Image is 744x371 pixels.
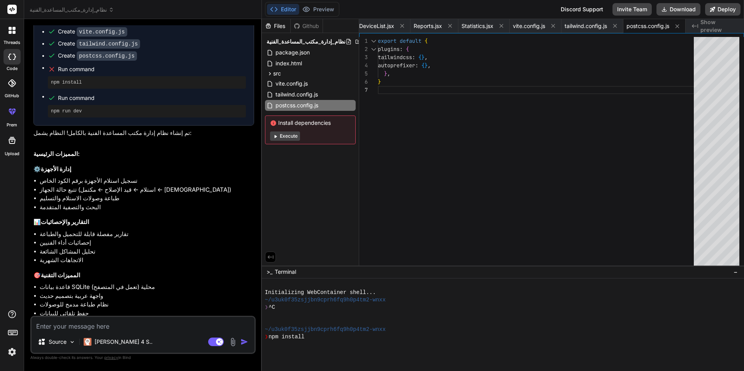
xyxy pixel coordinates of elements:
span: postcss.config.js [275,101,319,110]
span: Install dependencies [270,119,351,127]
span: default [400,37,421,44]
img: settings [5,345,19,359]
div: Create [58,52,137,60]
span: { [418,54,421,61]
code: postcss.config.js [77,51,137,61]
li: طباعة وصولات الاستلام والتسليم [40,194,254,203]
li: تسجيل استلام الأجهزة برقم الكود الخاص [40,177,254,185]
div: 3 [359,53,368,61]
li: إحصائيات أداء الفنيين [40,238,254,247]
button: Deploy [705,3,740,16]
span: , [425,54,428,61]
div: 7 [359,86,368,94]
div: 1 [359,37,368,45]
span: package.json [275,48,311,57]
span: plugins [378,45,400,52]
span: } [421,54,425,61]
span: : [412,54,415,61]
img: icon [240,338,248,346]
button: − [732,266,739,278]
img: attachment [228,338,237,346]
span: DeviceList.jsx [359,22,394,30]
li: تحليل المشاكل الشائعة [40,247,254,256]
pre: npm install [51,79,243,86]
code: tailwind.config.js [77,39,140,49]
div: 5 [359,70,368,78]
span: Initializing WebContainer shell... [265,289,376,296]
h3: 📊 [33,218,254,227]
p: Source [49,338,67,346]
span: ~/u3uk0f35zsjjbn9cprh6fq9h0p4tm2-wnxx [265,326,386,333]
span: Statistics.jsx [461,22,493,30]
label: code [7,65,18,72]
p: [PERSON_NAME] 4 S.. [95,338,153,346]
label: Upload [5,150,19,157]
li: واجهة عربية بتصميم حديث [40,292,254,301]
strong: إدارة الأجهزة [41,165,71,173]
li: الاتجاهات الشهرية [40,256,254,265]
button: Invite Team [612,3,652,16]
span: ❯ [265,333,269,341]
span: vite.config.js [275,79,309,88]
span: Show preview [700,18,738,34]
li: نظام طباعة مدمج للوصولات [40,300,254,309]
li: حفظ تلقائي للبيانات [40,309,254,318]
span: } [378,78,381,85]
div: Create [58,28,127,36]
button: Editor [267,4,299,15]
li: البحث والتصفية المتقدمة [40,203,254,212]
div: Files [262,22,290,30]
span: Terminal [275,268,296,276]
div: Github [291,22,323,30]
div: Discord Support [556,3,608,16]
img: Claude 4 Sonnet [84,338,91,346]
span: ^C [268,304,275,311]
label: prem [7,122,17,128]
span: tailwind.config.js [275,90,319,99]
span: Run command [58,65,246,73]
div: Click to collapse the range. [368,45,379,53]
label: threads [4,39,20,46]
span: : [400,45,403,52]
img: Pick Models [69,339,75,345]
span: , [428,62,431,69]
span: src [273,70,281,77]
div: 4 [359,61,368,70]
span: >_ [267,268,272,276]
h2: المميزات الرئيسية: [33,150,254,159]
h3: 🎯 [33,271,254,280]
span: , [387,70,390,77]
span: npm install [268,333,304,341]
li: تتبع حالة الجهاز (استلام ← قيد الإصلاح ← مكتمل ← [DEMOGRAPHIC_DATA]) [40,185,254,194]
span: autoprefixer [378,62,415,69]
span: − [733,268,738,276]
span: privacy [104,355,118,360]
span: ~/u3uk0f35zsjjbn9cprh6fq9h0p4tm2-wnxx [265,296,386,304]
div: 2 [359,45,368,53]
span: index.html [275,59,303,68]
span: tailwindcss [378,54,412,61]
h3: ⚙️ [33,165,254,174]
span: : [415,62,418,69]
span: ❯ [265,304,269,311]
div: 6 [359,78,368,86]
span: { [421,62,425,69]
p: تم إنشاء نظام إدارة مكتب المساعدة الفنية بالكامل! النظام يشمل: [33,129,254,138]
span: نظام_إدارة_مكتب_المساعدة_الفنية [30,6,114,14]
code: vite.config.js [77,27,127,37]
span: { [425,37,428,44]
button: Execute [270,131,300,141]
span: { [406,45,409,52]
span: vite.config.js [513,22,545,30]
label: GitHub [5,93,19,99]
span: Reports.jsx [414,22,442,30]
span: postcss.config.js [626,22,669,30]
div: Click to collapse the range. [368,37,379,45]
button: Download [656,3,700,16]
button: Preview [299,4,337,15]
strong: التقارير والإحصائيات [41,218,89,226]
p: Always double-check its answers. Your in Bind [30,354,256,361]
span: نظام_إدارة_مكتب_المساعدة_الفنية [267,38,346,45]
li: قاعدة بيانات SQLite محلية (تعمل في المتصفح) [40,283,254,292]
pre: npm run dev [51,108,243,114]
